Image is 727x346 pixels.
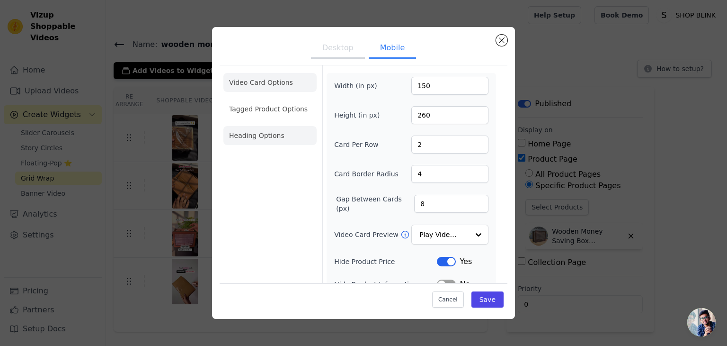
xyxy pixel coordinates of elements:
[311,38,365,59] button: Desktop
[223,73,317,92] li: Video Card Options
[334,140,386,149] label: Card Per Row
[334,169,399,179] label: Card Border Radius
[496,35,507,46] button: Close modal
[336,194,414,213] label: Gap Between Cards (px)
[334,230,400,239] label: Video Card Preview
[432,291,464,308] button: Cancel
[460,279,470,290] span: No
[334,81,386,91] label: Width (in px)
[223,100,317,118] li: Tagged Product Options
[369,38,416,59] button: Mobile
[471,291,504,308] button: Save
[334,280,437,289] label: Hide Product Information
[460,256,472,267] span: Yes
[223,126,317,145] li: Heading Options
[334,257,437,266] label: Hide Product Price
[687,308,716,337] div: Open chat
[334,110,386,120] label: Height (in px)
